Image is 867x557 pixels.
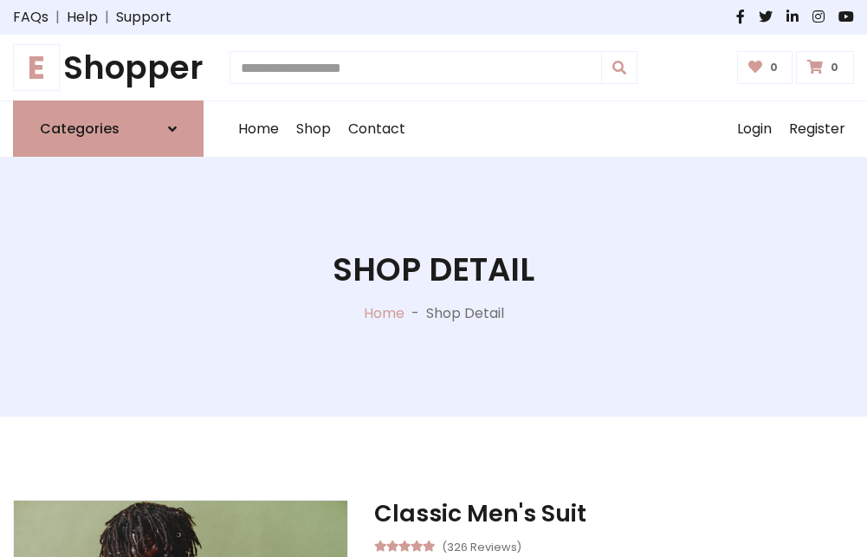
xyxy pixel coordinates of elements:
[67,7,98,28] a: Help
[826,60,843,75] span: 0
[766,60,782,75] span: 0
[13,49,204,87] a: EShopper
[98,7,116,28] span: |
[404,303,426,324] p: -
[116,7,171,28] a: Support
[49,7,67,28] span: |
[288,101,340,157] a: Shop
[13,7,49,28] a: FAQs
[728,101,780,157] a: Login
[230,101,288,157] a: Home
[426,303,504,324] p: Shop Detail
[13,49,204,87] h1: Shopper
[364,303,404,323] a: Home
[796,51,854,84] a: 0
[13,100,204,157] a: Categories
[13,44,60,91] span: E
[780,101,854,157] a: Register
[442,535,521,556] small: (326 Reviews)
[40,120,120,137] h6: Categories
[333,250,534,288] h1: Shop Detail
[737,51,793,84] a: 0
[340,101,414,157] a: Contact
[374,500,854,528] h3: Classic Men's Suit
